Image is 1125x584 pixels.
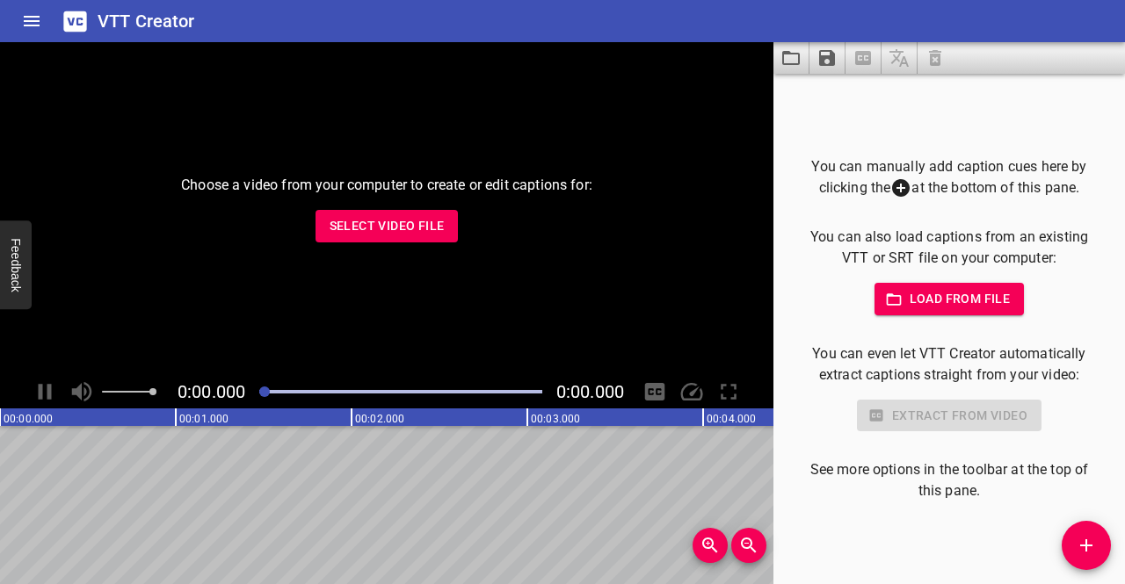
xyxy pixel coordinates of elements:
svg: Save captions to file [817,47,838,68]
button: Load from file [875,283,1025,315]
text: 00:03.000 [531,413,580,425]
text: 00:04.000 [707,413,756,425]
span: Select a video in the pane to the left, then you can automatically extract captions. [846,42,882,74]
div: Playback Speed [675,375,708,408]
h6: VTT Creator [98,7,195,35]
button: Zoom In [693,528,728,563]
p: See more options in the toolbar at the top of this pane. [802,459,1097,501]
text: 00:01.000 [179,413,229,425]
button: Zoom Out [731,528,766,563]
button: Select Video File [316,210,459,242]
text: 00:02.000 [355,413,404,425]
svg: Load captions from file [780,47,802,68]
p: You can manually add caption cues here by clicking the at the bottom of this pane. [802,156,1097,199]
button: Add Cue [1062,521,1111,570]
p: You can also load captions from an existing VTT or SRT file on your computer: [802,227,1097,269]
div: Play progress [259,390,542,393]
span: Video Duration [556,381,624,402]
button: Save captions to file [809,42,846,74]
span: Load from file [889,288,1011,310]
span: Add some captions below, then you can translate them. [882,42,918,74]
div: Hide/Show Captions [638,375,671,408]
button: Load captions from file [773,42,809,74]
div: Select a video in the pane to the left to use this feature [802,400,1097,432]
p: You can even let VTT Creator automatically extract captions straight from your video: [802,343,1097,386]
span: Select Video File [330,215,445,237]
span: Current Time [178,381,245,402]
text: 00:00.000 [4,413,53,425]
p: Choose a video from your computer to create or edit captions for: [181,175,592,196]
